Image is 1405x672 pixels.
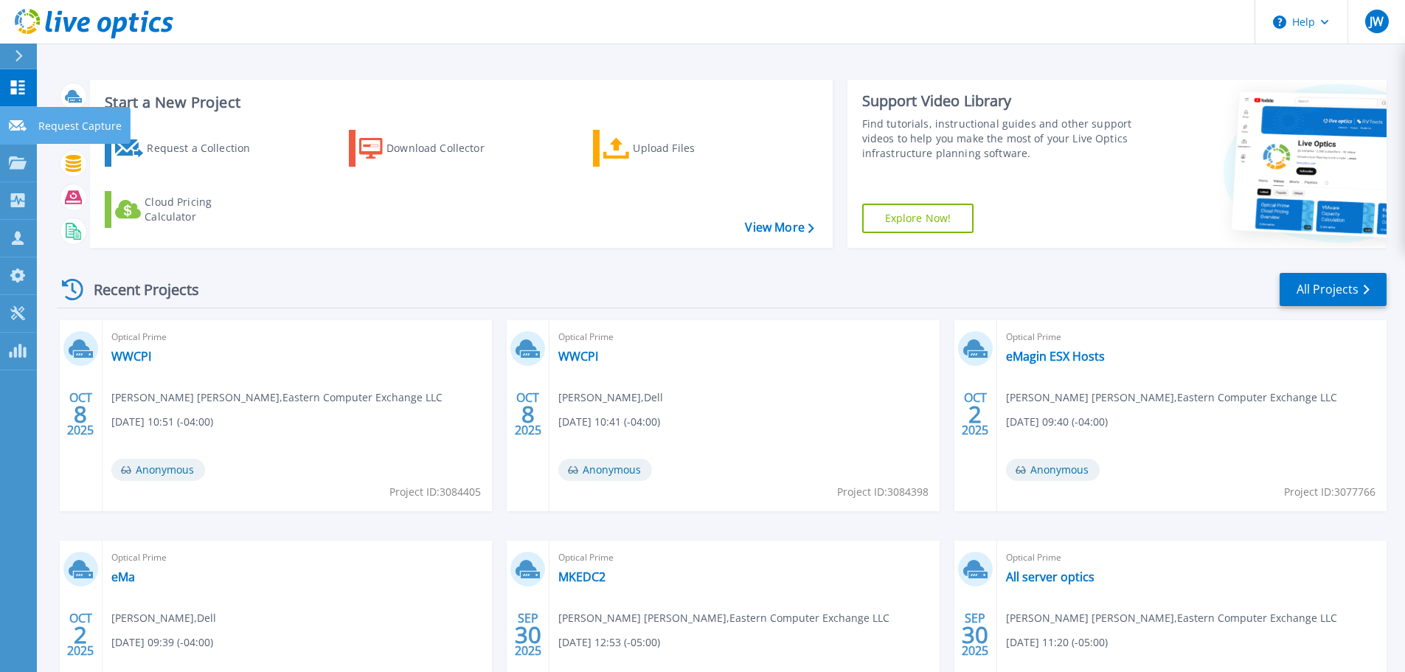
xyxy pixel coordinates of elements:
[111,634,213,651] span: [DATE] 09:39 (-04:00)
[514,387,542,441] div: OCT 2025
[105,191,269,228] a: Cloud Pricing Calculator
[1006,459,1100,481] span: Anonymous
[1370,15,1384,27] span: JW
[633,134,751,163] div: Upload Files
[558,610,889,626] span: [PERSON_NAME] [PERSON_NAME] , Eastern Computer Exchange LLC
[558,389,663,406] span: [PERSON_NAME] , Dell
[1006,389,1337,406] span: [PERSON_NAME] [PERSON_NAME] , Eastern Computer Exchange LLC
[558,569,606,584] a: MKEDC2
[66,387,94,441] div: OCT 2025
[1006,610,1337,626] span: [PERSON_NAME] [PERSON_NAME] , Eastern Computer Exchange LLC
[558,459,652,481] span: Anonymous
[111,349,151,364] a: WWCPI
[593,130,757,167] a: Upload Files
[521,408,535,420] span: 8
[1006,634,1108,651] span: [DATE] 11:20 (-05:00)
[111,569,135,584] a: eMa
[111,329,483,345] span: Optical Prime
[1006,329,1378,345] span: Optical Prime
[837,484,929,500] span: Project ID: 3084398
[862,204,974,233] a: Explore Now!
[1006,349,1105,364] a: eMagin ESX Hosts
[111,414,213,430] span: [DATE] 10:51 (-04:00)
[57,271,219,308] div: Recent Projects
[515,628,541,641] span: 30
[74,408,87,420] span: 8
[74,628,87,641] span: 2
[745,221,813,235] a: View More
[558,349,598,364] a: WWCPI
[1284,484,1375,500] span: Project ID: 3077766
[111,610,216,626] span: [PERSON_NAME] , Dell
[66,608,94,662] div: OCT 2025
[1006,569,1094,584] a: All server optics
[349,130,513,167] a: Download Collector
[111,459,205,481] span: Anonymous
[514,608,542,662] div: SEP 2025
[961,387,989,441] div: OCT 2025
[1006,414,1108,430] span: [DATE] 09:40 (-04:00)
[105,130,269,167] a: Request a Collection
[862,117,1137,161] div: Find tutorials, instructional guides and other support videos to help you make the most of your L...
[389,484,481,500] span: Project ID: 3084405
[961,608,989,662] div: SEP 2025
[1006,550,1378,566] span: Optical Prime
[386,134,504,163] div: Download Collector
[38,107,122,145] p: Request Capture
[145,195,263,224] div: Cloud Pricing Calculator
[962,628,988,641] span: 30
[558,329,930,345] span: Optical Prime
[111,550,483,566] span: Optical Prime
[1280,273,1387,306] a: All Projects
[105,94,813,111] h3: Start a New Project
[558,550,930,566] span: Optical Prime
[111,389,443,406] span: [PERSON_NAME] [PERSON_NAME] , Eastern Computer Exchange LLC
[558,414,660,430] span: [DATE] 10:41 (-04:00)
[968,408,982,420] span: 2
[862,91,1137,111] div: Support Video Library
[558,634,660,651] span: [DATE] 12:53 (-05:00)
[147,134,265,163] div: Request a Collection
